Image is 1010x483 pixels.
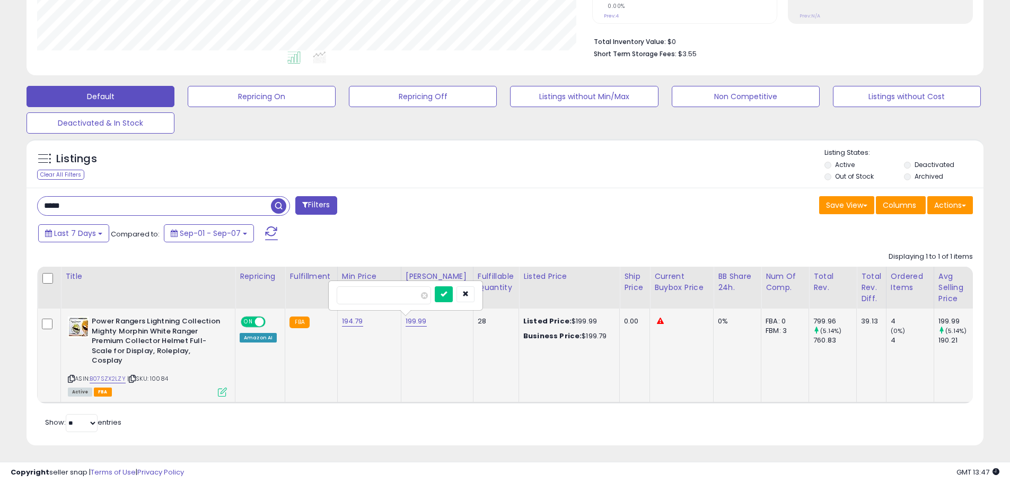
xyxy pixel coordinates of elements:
button: Listings without Cost [833,86,981,107]
div: Min Price [342,271,397,282]
span: $3.55 [678,49,697,59]
div: Total Rev. [813,271,852,293]
div: Displaying 1 to 1 of 1 items [889,252,973,262]
p: Listing States: [824,148,983,158]
span: OFF [264,318,281,327]
div: 190.21 [938,336,981,345]
button: Columns [876,196,926,214]
span: 2025-09-15 13:47 GMT [956,467,999,477]
div: ASIN: [68,317,227,395]
div: 4 [891,317,934,326]
div: FBA: 0 [766,317,801,326]
div: 39.13 [861,317,878,326]
span: Show: entries [45,417,121,427]
div: 0% [718,317,753,326]
b: Power Rangers Lightning Collection Mighty Morphin White Ranger Premium Collector Helmet Full-Scal... [92,317,221,368]
div: Listed Price [523,271,615,282]
div: 4 [891,336,934,345]
div: 799.96 [813,317,856,326]
div: BB Share 24h. [718,271,757,293]
label: Active [835,160,855,169]
span: Compared to: [111,229,160,239]
div: seller snap | | [11,468,184,478]
div: Num of Comp. [766,271,804,293]
button: Last 7 Days [38,224,109,242]
span: | SKU: 10084 [127,374,168,383]
b: Short Term Storage Fees: [594,49,677,58]
button: Repricing Off [349,86,497,107]
span: Sep-01 - Sep-07 [180,228,241,239]
small: (0%) [891,327,906,335]
div: Repricing [240,271,280,282]
div: $199.79 [523,331,611,341]
strong: Copyright [11,467,49,477]
div: $199.99 [523,317,611,326]
small: FBA [289,317,309,328]
button: Non Competitive [672,86,820,107]
button: Deactivated & In Stock [27,112,174,134]
button: Save View [819,196,874,214]
div: Current Buybox Price [654,271,709,293]
div: Total Rev. Diff. [861,271,882,304]
a: 194.79 [342,316,363,327]
a: Terms of Use [91,467,136,477]
b: Total Inventory Value: [594,37,666,46]
button: Sep-01 - Sep-07 [164,224,254,242]
div: FBM: 3 [766,326,801,336]
small: Prev: N/A [800,13,820,19]
a: Privacy Policy [137,467,184,477]
div: Ship Price [624,271,645,293]
h5: Listings [56,152,97,166]
small: 0.00% [604,2,625,10]
span: FBA [94,388,112,397]
b: Business Price: [523,331,582,341]
div: Clear All Filters [37,170,84,180]
button: Repricing On [188,86,336,107]
button: Actions [927,196,973,214]
span: Columns [883,200,916,210]
div: Avg Selling Price [938,271,977,304]
a: 199.99 [406,316,427,327]
button: Default [27,86,174,107]
button: Filters [295,196,337,215]
div: 0.00 [624,317,642,326]
span: ON [242,318,255,327]
li: $0 [594,34,965,47]
div: [PERSON_NAME] [406,271,469,282]
div: 760.83 [813,336,856,345]
div: Title [65,271,231,282]
button: Listings without Min/Max [510,86,658,107]
label: Deactivated [915,160,954,169]
div: Fulfillable Quantity [478,271,514,293]
small: Prev: 4 [604,13,619,19]
label: Archived [915,172,943,181]
span: All listings currently available for purchase on Amazon [68,388,92,397]
div: Ordered Items [891,271,929,293]
div: 28 [478,317,511,326]
small: (5.14%) [945,327,967,335]
div: Fulfillment [289,271,332,282]
span: Last 7 Days [54,228,96,239]
small: (5.14%) [820,327,841,335]
img: 51P2RvJqYRL._SL40_.jpg [68,317,89,338]
b: Listed Price: [523,316,572,326]
a: B07SZX2LZY [90,374,126,383]
label: Out of Stock [835,172,874,181]
div: 199.99 [938,317,981,326]
div: Amazon AI [240,333,277,343]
